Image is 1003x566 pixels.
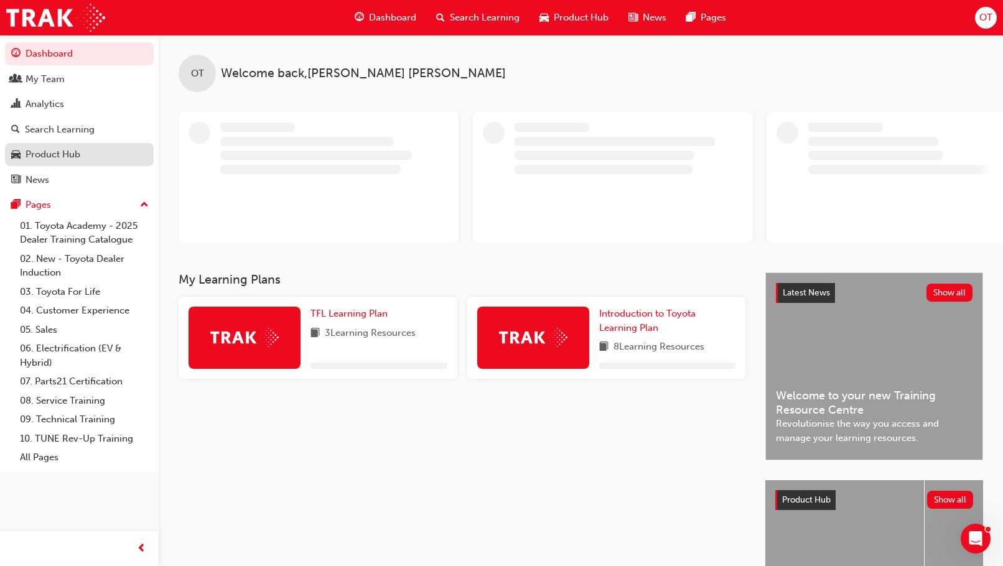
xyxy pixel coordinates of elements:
img: Trak [210,328,279,347]
span: Introduction to Toyota Learning Plan [599,308,696,333]
span: prev-icon [137,541,146,557]
span: Dashboard [369,11,416,25]
a: Dashboard [5,42,154,65]
button: DashboardMy TeamAnalyticsSearch LearningProduct HubNews [5,40,154,193]
a: 09. Technical Training [15,410,154,429]
span: car-icon [11,149,21,160]
a: car-iconProduct Hub [529,5,618,30]
div: My Team [26,72,65,86]
span: people-icon [11,74,21,85]
span: pages-icon [686,10,696,26]
span: news-icon [628,10,638,26]
button: Show all [926,284,973,302]
span: 3 Learning Resources [325,326,416,341]
div: Pages [26,198,51,212]
span: Pages [701,11,726,25]
span: search-icon [436,10,445,26]
a: 02. New - Toyota Dealer Induction [15,249,154,282]
a: 06. Electrification (EV & Hybrid) [15,339,154,372]
a: Product HubShow all [775,490,973,510]
button: OT [975,7,997,29]
span: guage-icon [11,49,21,60]
a: 10. TUNE Rev-Up Training [15,429,154,448]
a: News [5,169,154,192]
a: 03. Toyota For Life [15,282,154,302]
span: car-icon [539,10,549,26]
a: 04. Customer Experience [15,301,154,320]
a: news-iconNews [618,5,676,30]
a: Analytics [5,93,154,116]
img: Trak [499,328,567,347]
button: Pages [5,193,154,216]
span: book-icon [599,340,609,355]
span: 8 Learning Resources [613,340,704,355]
a: Product Hub [5,143,154,166]
span: guage-icon [355,10,364,26]
div: Analytics [26,97,64,111]
span: news-icon [11,175,21,186]
a: All Pages [15,448,154,467]
span: Search Learning [450,11,520,25]
span: up-icon [140,197,149,213]
a: guage-iconDashboard [345,5,426,30]
button: Show all [927,491,974,509]
a: Search Learning [5,118,154,141]
span: OT [191,67,204,81]
a: pages-iconPages [676,5,736,30]
h3: My Learning Plans [179,272,745,287]
span: Welcome to your new Training Resource Centre [776,389,973,417]
span: chart-icon [11,99,21,110]
span: Product Hub [782,494,831,505]
span: book-icon [310,326,320,341]
a: search-iconSearch Learning [426,5,529,30]
a: 08. Service Training [15,391,154,411]
a: 05. Sales [15,320,154,340]
span: News [643,11,666,25]
span: Product Hub [554,11,609,25]
span: search-icon [11,124,20,136]
a: TFL Learning Plan [310,307,393,321]
div: Product Hub [26,147,80,162]
a: Latest NewsShow allWelcome to your new Training Resource CentreRevolutionise the way you access a... [765,272,983,460]
span: pages-icon [11,200,21,211]
a: Introduction to Toyota Learning Plan [599,307,736,335]
a: 07. Parts21 Certification [15,372,154,391]
div: News [26,173,49,187]
a: Latest NewsShow all [776,283,973,303]
span: OT [979,11,992,25]
img: Trak [6,4,105,32]
span: Latest News [783,287,830,298]
iframe: Intercom live chat [961,524,991,554]
div: Search Learning [25,123,95,137]
a: My Team [5,68,154,91]
a: 01. Toyota Academy - 2025 Dealer Training Catalogue [15,216,154,249]
span: Revolutionise the way you access and manage your learning resources. [776,417,973,445]
span: TFL Learning Plan [310,308,388,319]
span: Welcome back , [PERSON_NAME] [PERSON_NAME] [221,67,506,81]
